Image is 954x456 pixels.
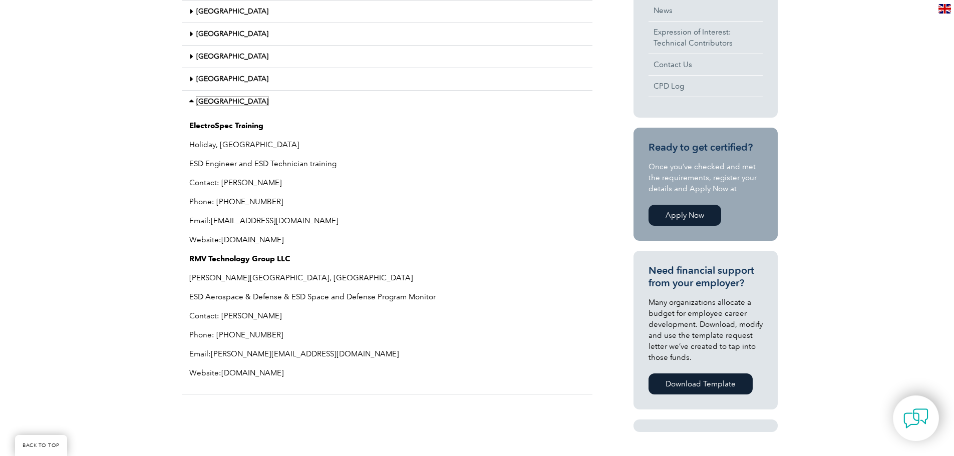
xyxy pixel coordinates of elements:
[182,91,592,113] div: [GEOGRAPHIC_DATA]
[189,367,585,378] p: Website:
[182,113,592,394] div: [GEOGRAPHIC_DATA]
[189,254,290,263] strong: RMV Technology Group LLC
[189,348,585,359] p: Email:
[189,196,585,207] p: Phone: [PHONE_NUMBER]
[649,297,763,363] p: Many organizations allocate a budget for employee career development. Download, modify and use th...
[221,368,284,377] a: [DOMAIN_NAME]
[189,310,585,321] p: Contact: [PERSON_NAME]
[196,30,268,38] a: [GEOGRAPHIC_DATA]
[211,216,339,225] a: [EMAIL_ADDRESS][DOMAIN_NAME]
[649,54,763,75] a: Contact Us
[182,23,592,46] div: [GEOGRAPHIC_DATA]
[211,349,399,358] a: [PERSON_NAME][EMAIL_ADDRESS][DOMAIN_NAME]
[649,141,763,154] h3: Ready to get certified?
[649,373,753,394] a: Download Template
[649,205,721,226] a: Apply Now
[182,68,592,91] div: [GEOGRAPHIC_DATA]
[649,161,763,194] p: Once you’ve checked and met the requirements, register your details and Apply Now at
[649,22,763,54] a: Expression of Interest:Technical Contributors
[649,264,763,289] h3: Need financial support from your employer?
[182,46,592,68] div: [GEOGRAPHIC_DATA]
[182,1,592,23] div: [GEOGRAPHIC_DATA]
[189,177,585,188] p: Contact: [PERSON_NAME]
[189,272,585,283] p: [PERSON_NAME][GEOGRAPHIC_DATA], [GEOGRAPHIC_DATA]
[189,329,585,340] p: Phone: [PHONE_NUMBER]
[189,234,585,245] p: Website:
[189,215,585,226] p: Email:
[196,52,268,61] a: [GEOGRAPHIC_DATA]
[189,139,585,150] p: Holiday, [GEOGRAPHIC_DATA]
[196,7,268,16] a: [GEOGRAPHIC_DATA]
[221,235,284,244] a: [DOMAIN_NAME]
[189,291,585,302] p: ESD Aerospace & Defense & ESD Space and Defense Program Monitor
[938,4,951,14] img: en
[189,158,585,169] p: ESD Engineer and ESD Technician training
[649,76,763,97] a: CPD Log
[15,435,67,456] a: BACK TO TOP
[196,97,268,106] a: [GEOGRAPHIC_DATA]
[903,406,928,431] img: contact-chat.png
[196,75,268,83] a: [GEOGRAPHIC_DATA]
[189,121,263,130] strong: ElectroSpec Training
